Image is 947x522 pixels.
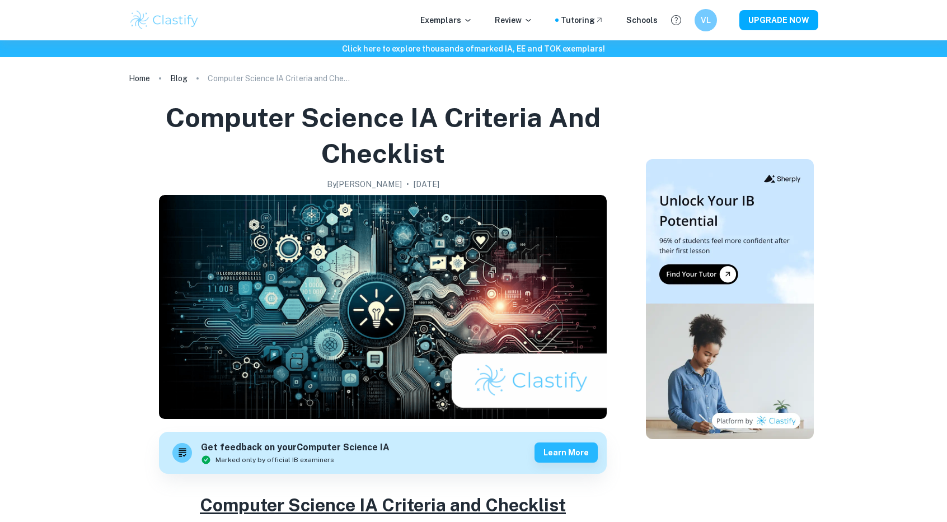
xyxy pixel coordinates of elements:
h2: [DATE] [414,178,439,190]
a: Home [129,71,150,86]
img: Computer Science IA Criteria and Checklist cover image [159,195,607,419]
img: Thumbnail [646,159,814,439]
h6: Click here to explore thousands of marked IA, EE and TOK exemplars ! [2,43,945,55]
p: • [406,178,409,190]
p: Review [495,14,533,26]
u: Computer Science IA Criteria and Checklist [200,495,566,515]
a: Get feedback on yourComputer Science IAMarked only by official IB examinersLearn more [159,432,607,474]
a: Tutoring [561,14,604,26]
button: Learn more [535,442,598,463]
h6: VL [700,14,712,26]
button: UPGRADE NOW [739,10,818,30]
h1: Computer Science IA Criteria and Checklist [133,100,632,171]
button: Help and Feedback [667,11,686,30]
p: Computer Science IA Criteria and Checklist [208,72,353,85]
span: Marked only by official IB examiners [215,455,334,465]
p: Exemplars [420,14,472,26]
a: Schools [626,14,658,26]
h6: Get feedback on your Computer Science IA [201,441,390,455]
a: Blog [170,71,187,86]
img: Clastify logo [129,9,200,31]
button: VL [695,9,717,31]
h2: By [PERSON_NAME] [327,178,402,190]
